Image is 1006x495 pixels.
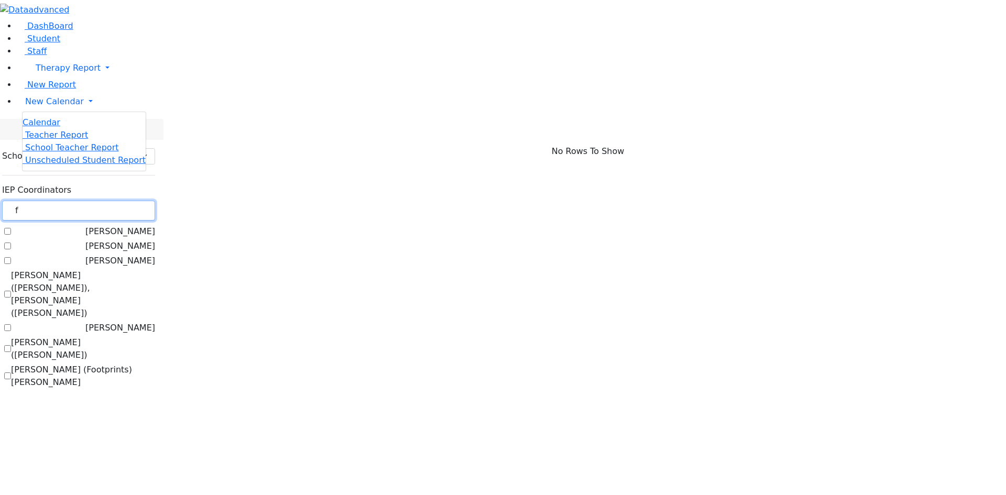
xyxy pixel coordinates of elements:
[552,145,625,158] span: No Rows To Show
[27,80,76,90] span: New Report
[17,34,60,43] a: Student
[25,130,88,140] span: Teacher Report
[2,201,155,221] input: Search
[23,117,60,127] span: Calendar
[25,155,146,165] span: Unscheduled Student Report
[17,46,47,56] a: Staff
[27,21,73,31] span: DashBoard
[85,240,155,252] label: [PERSON_NAME]
[11,336,155,361] label: [PERSON_NAME] ([PERSON_NAME])
[23,155,146,165] a: Unscheduled Student Report
[27,46,47,56] span: Staff
[2,150,54,162] label: School Years
[23,130,88,140] a: Teacher Report
[17,58,1006,79] a: Therapy Report
[23,142,118,152] a: School Teacher Report
[17,80,76,90] a: New Report
[85,255,155,267] label: [PERSON_NAME]
[11,269,155,320] label: [PERSON_NAME] ([PERSON_NAME]), [PERSON_NAME] ([PERSON_NAME])
[23,116,60,129] a: Calendar
[2,184,71,196] label: IEP Coordinators
[85,225,155,238] label: [PERSON_NAME]
[27,34,60,43] span: Student
[22,112,146,171] ul: Therapy Report
[25,96,84,106] span: New Calendar
[36,63,101,73] span: Therapy Report
[85,322,155,334] label: [PERSON_NAME]
[11,364,155,389] label: [PERSON_NAME] (Footprints) [PERSON_NAME]
[25,142,118,152] span: School Teacher Report
[17,21,73,31] a: DashBoard
[17,91,1006,112] a: New Calendar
